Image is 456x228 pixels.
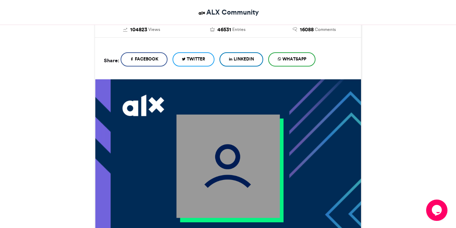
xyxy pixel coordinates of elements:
iframe: chat widget [426,200,449,221]
span: Twitter [187,56,205,62]
a: ALX Community [197,7,259,17]
span: 16088 [300,26,314,34]
span: Views [148,26,160,33]
span: Entries [232,26,245,33]
img: ALX Community [197,9,206,17]
a: Facebook [121,52,168,67]
span: WhatsApp [282,56,306,62]
a: WhatsApp [268,52,316,67]
span: 104823 [130,26,147,34]
a: 104823 Views [104,26,180,34]
span: Comments [315,26,336,33]
img: user_filled.png [176,115,280,218]
span: Facebook [135,56,158,62]
h5: Share: [104,56,119,65]
span: LinkedIn [234,56,254,62]
a: 16088 Comments [276,26,352,34]
span: 46531 [217,26,231,34]
a: LinkedIn [219,52,263,67]
a: 46531 Entries [190,26,266,34]
a: Twitter [173,52,214,67]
